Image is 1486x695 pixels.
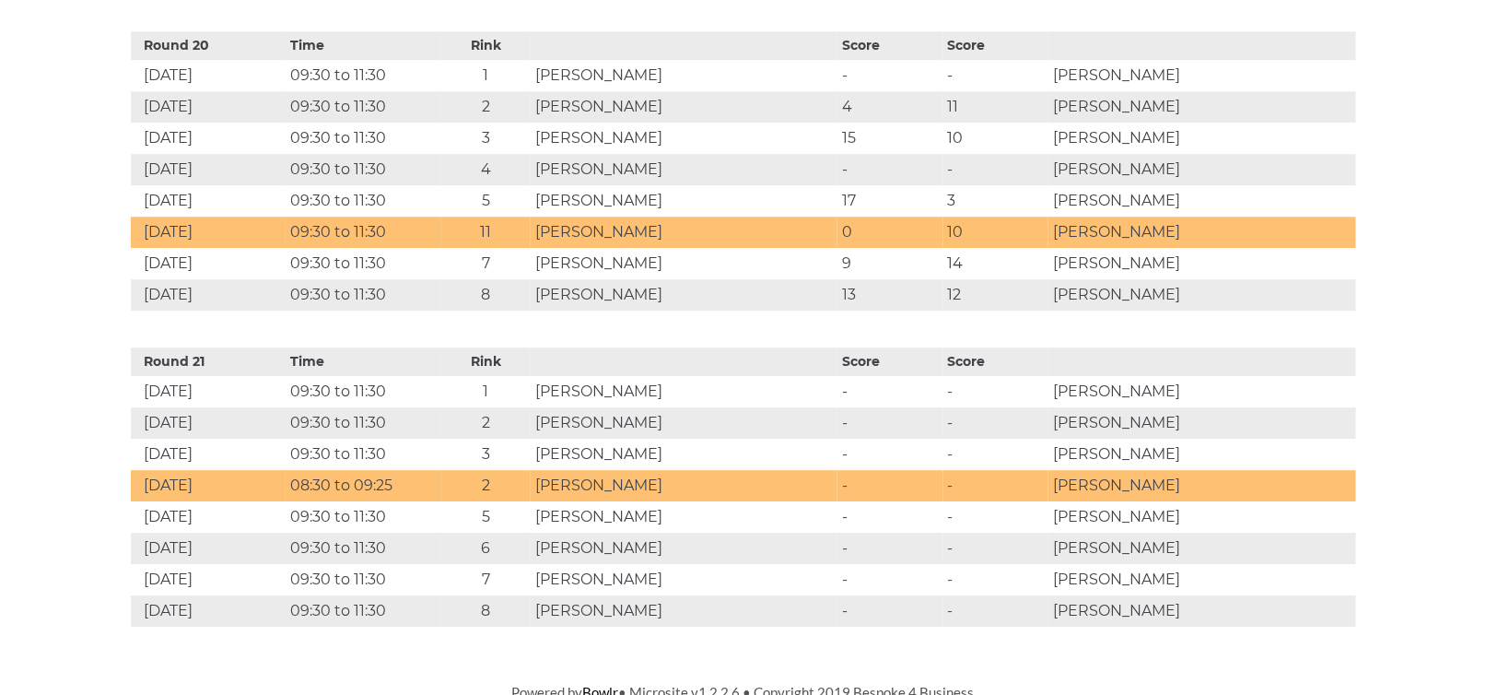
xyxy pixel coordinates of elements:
[441,185,531,217] td: 5
[1048,470,1355,501] td: [PERSON_NAME]
[441,470,531,501] td: 2
[1048,501,1355,533] td: [PERSON_NAME]
[943,91,1049,123] td: 11
[441,60,531,91] td: 1
[943,595,1049,627] td: -
[131,60,287,91] td: [DATE]
[1048,279,1355,311] td: [PERSON_NAME]
[943,185,1049,217] td: 3
[441,347,531,376] th: Rink
[943,376,1049,407] td: -
[441,248,531,279] td: 7
[531,564,837,595] td: [PERSON_NAME]
[943,31,1049,60] th: Score
[286,279,441,311] td: 09:30 to 11:30
[441,533,531,564] td: 6
[286,154,441,185] td: 09:30 to 11:30
[943,439,1049,470] td: -
[1048,407,1355,439] td: [PERSON_NAME]
[1048,123,1355,154] td: [PERSON_NAME]
[837,564,943,595] td: -
[286,564,441,595] td: 09:30 to 11:30
[837,185,943,217] td: 17
[1048,595,1355,627] td: [PERSON_NAME]
[837,347,943,376] th: Score
[837,470,943,501] td: -
[131,279,287,311] td: [DATE]
[837,595,943,627] td: -
[837,154,943,185] td: -
[531,91,837,123] td: [PERSON_NAME]
[441,154,531,185] td: 4
[837,439,943,470] td: -
[131,91,287,123] td: [DATE]
[441,439,531,470] td: 3
[441,595,531,627] td: 8
[441,407,531,439] td: 2
[1048,439,1355,470] td: [PERSON_NAME]
[837,533,943,564] td: -
[286,31,441,60] th: Time
[1048,564,1355,595] td: [PERSON_NAME]
[943,347,1049,376] th: Score
[837,248,943,279] td: 9
[131,407,287,439] td: [DATE]
[943,123,1049,154] td: 10
[286,60,441,91] td: 09:30 to 11:30
[131,185,287,217] td: [DATE]
[837,407,943,439] td: -
[531,248,837,279] td: [PERSON_NAME]
[131,217,287,248] td: [DATE]
[837,123,943,154] td: 15
[837,60,943,91] td: -
[131,376,287,407] td: [DATE]
[531,533,837,564] td: [PERSON_NAME]
[131,31,287,60] th: Round 20
[531,185,837,217] td: [PERSON_NAME]
[286,185,441,217] td: 09:30 to 11:30
[837,31,943,60] th: Score
[131,501,287,533] td: [DATE]
[131,533,287,564] td: [DATE]
[441,376,531,407] td: 1
[286,595,441,627] td: 09:30 to 11:30
[943,154,1049,185] td: -
[286,407,441,439] td: 09:30 to 11:30
[131,248,287,279] td: [DATE]
[531,154,837,185] td: [PERSON_NAME]
[531,470,837,501] td: [PERSON_NAME]
[943,217,1049,248] td: 10
[286,533,441,564] td: 09:30 to 11:30
[131,123,287,154] td: [DATE]
[943,470,1049,501] td: -
[1048,154,1355,185] td: [PERSON_NAME]
[943,501,1049,533] td: -
[1048,185,1355,217] td: [PERSON_NAME]
[531,439,837,470] td: [PERSON_NAME]
[943,407,1049,439] td: -
[286,347,441,376] th: Time
[943,60,1049,91] td: -
[441,91,531,123] td: 2
[943,248,1049,279] td: 14
[837,91,943,123] td: 4
[1048,376,1355,407] td: [PERSON_NAME]
[531,123,837,154] td: [PERSON_NAME]
[441,501,531,533] td: 5
[131,470,287,501] td: [DATE]
[131,347,287,376] th: Round 21
[286,123,441,154] td: 09:30 to 11:30
[286,470,441,501] td: 08:30 to 09:25
[531,407,837,439] td: [PERSON_NAME]
[441,31,531,60] th: Rink
[837,501,943,533] td: -
[531,60,837,91] td: [PERSON_NAME]
[441,217,531,248] td: 11
[286,501,441,533] td: 09:30 to 11:30
[1048,533,1355,564] td: [PERSON_NAME]
[131,154,287,185] td: [DATE]
[531,595,837,627] td: [PERSON_NAME]
[531,501,837,533] td: [PERSON_NAME]
[286,376,441,407] td: 09:30 to 11:30
[531,279,837,311] td: [PERSON_NAME]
